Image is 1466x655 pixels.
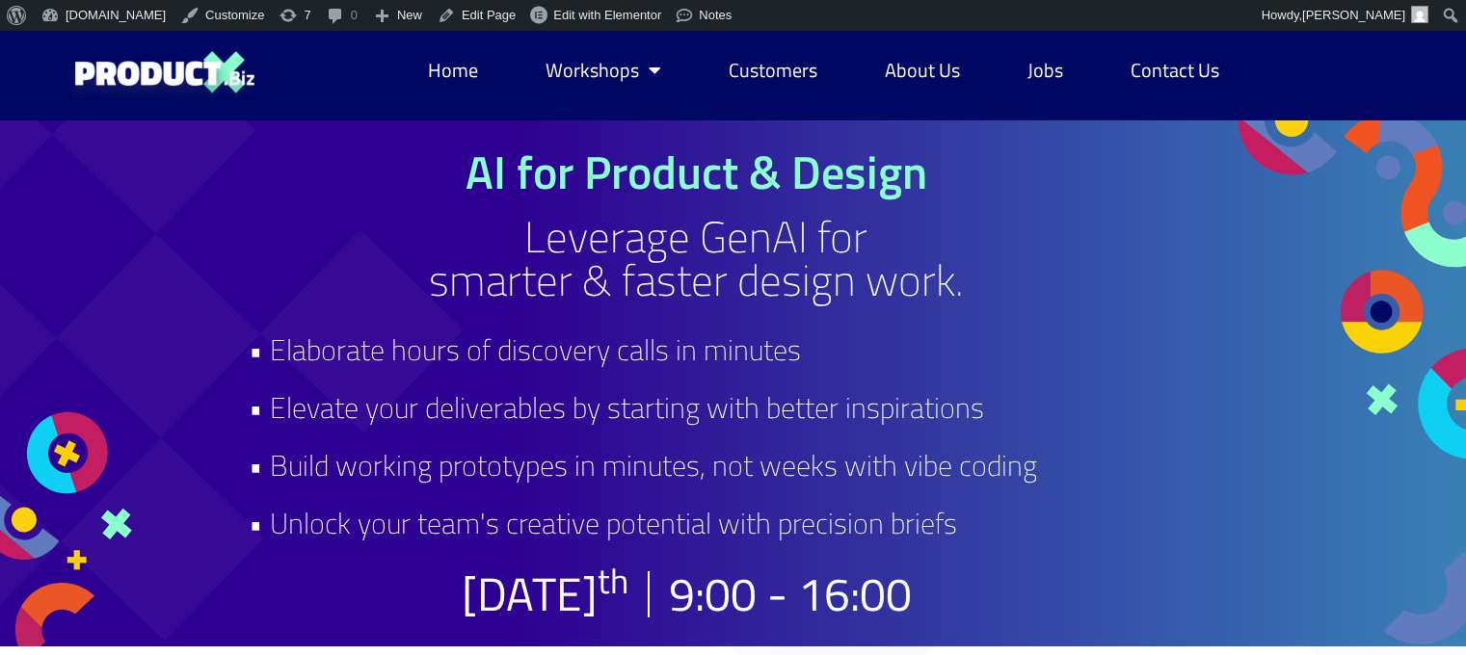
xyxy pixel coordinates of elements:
[1111,48,1239,92] a: Contact Us
[249,321,1144,552] h2: • Elaborate hours of discovery calls in minutes • Elevate your deliverables by starting with bett...
[866,48,979,92] a: About Us
[553,8,661,22] span: Edit with Elementor
[709,48,837,92] a: Customers
[249,149,1144,196] h1: AI for Product & Design
[669,571,912,617] h2: 9:00 - 16:00
[526,48,680,92] a: Workshops
[598,554,628,607] sup: th
[249,215,1144,301] h2: Leverage GenAI for smarter & faster design work.
[1008,48,1082,92] a: Jobs
[462,571,628,617] p: [DATE]
[409,48,497,92] a: Home
[1302,8,1405,22] span: [PERSON_NAME]
[409,48,1239,92] nav: Menu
